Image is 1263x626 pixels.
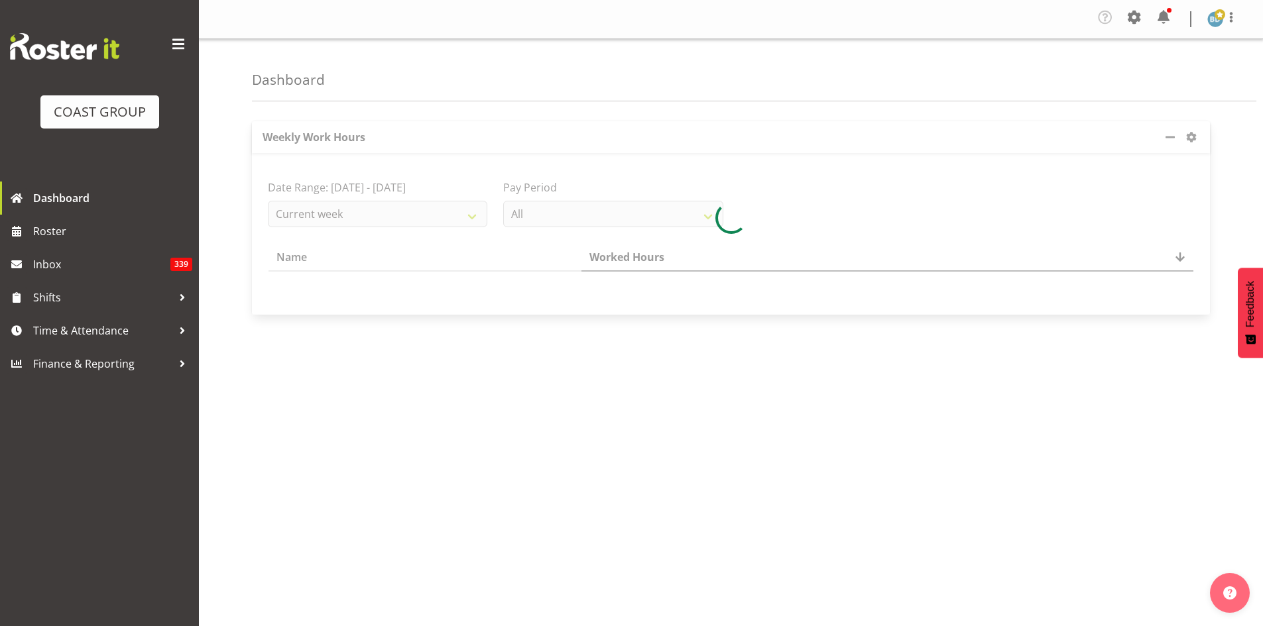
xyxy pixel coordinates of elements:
div: COAST GROUP [54,102,146,122]
img: Rosterit website logo [10,33,119,60]
span: Dashboard [33,188,192,208]
img: help-xxl-2.png [1223,586,1236,600]
button: Feedback - Show survey [1238,268,1263,358]
span: Roster [33,221,192,241]
img: ben-dewes888.jpg [1207,11,1223,27]
span: Time & Attendance [33,321,172,340]
span: 339 [170,258,192,271]
span: Shifts [33,287,172,307]
span: Inbox [33,254,170,274]
span: Feedback [1244,281,1256,327]
h4: Dashboard [252,72,325,87]
span: Finance & Reporting [33,354,172,374]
